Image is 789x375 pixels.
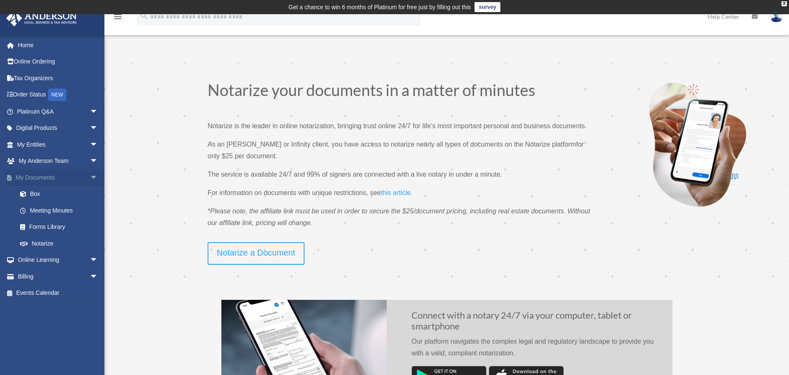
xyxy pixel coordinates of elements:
span: As an [PERSON_NAME] or Infinity client, you have access to notarize nearly all types of documents... [208,141,576,148]
span: arrow_drop_down [90,136,107,153]
a: Events Calendar [6,285,111,302]
a: survey [474,2,500,12]
a: Notarize a Document [208,242,304,265]
a: Meeting Minutes [12,202,111,219]
h2: Connect with a notary 24/7 via your computer, tablet or smartphone [411,310,660,336]
span: arrow_drop_down [90,252,107,269]
span: for only $25 per document. [208,141,584,160]
span: . [411,189,412,196]
a: Forms Library [12,219,111,236]
span: arrow_drop_down [90,120,107,137]
span: this article [381,189,411,196]
i: search [140,11,149,20]
span: arrow_drop_down [90,268,107,285]
a: Online Ordering [6,53,111,70]
img: Anderson Advisors Platinum Portal [4,10,79,26]
div: close [781,1,787,6]
div: Get a chance to win 6 months of Platinum for free just by filling out this [289,2,471,12]
a: Order StatusNEW [6,86,111,104]
a: Digital Productsarrow_drop_down [6,120,111,137]
a: Box [12,186,111,203]
p: Our platform navigates the complex legal and regulatory landscape to provide you with a valid, co... [411,336,660,366]
a: My Documentsarrow_drop_down [6,169,111,186]
span: Notarize is the leader in online notarization, bringing trust online 24/7 for life’s most importa... [208,122,587,129]
a: Online Learningarrow_drop_down [6,252,111,269]
img: Notarize-hero [646,82,749,207]
a: My Entitiesarrow_drop_down [6,136,111,153]
span: arrow_drop_down [90,103,107,120]
span: *Please note, the affiliate link must be used in order to secure the $25/document pricing, includ... [208,208,590,226]
span: arrow_drop_down [90,169,107,186]
a: Tax Organizers [6,70,111,86]
a: this article [381,189,411,200]
a: Notarize [12,235,107,252]
img: User Pic [770,10,783,23]
a: menu [113,15,123,22]
a: Platinum Q&Aarrow_drop_down [6,103,111,120]
a: My Anderson Teamarrow_drop_down [6,153,111,170]
span: The service is available 24/7 and 99% of signers are connected with a live notary in under a minute. [208,171,502,178]
span: arrow_drop_down [90,153,107,170]
a: Billingarrow_drop_down [6,268,111,285]
i: menu [113,12,123,22]
a: Home [6,37,111,53]
span: For information on documents with unique restrictions, see [208,189,381,196]
div: NEW [48,89,66,101]
h1: Notarize your documents in a matter of minutes [208,82,596,102]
